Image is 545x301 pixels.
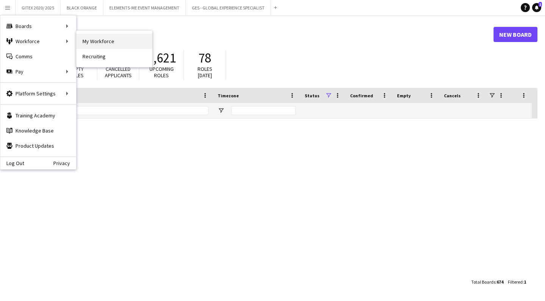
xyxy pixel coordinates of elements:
[231,106,296,115] input: Timezone Filter Input
[305,93,319,98] span: Status
[350,93,373,98] span: Confirmed
[16,0,61,15] button: GITEX 2020/ 2025
[0,123,76,138] a: Knowledge Base
[524,279,526,285] span: 1
[539,2,542,7] span: 1
[13,29,494,40] h1: Boards
[508,279,523,285] span: Filtered
[76,34,152,49] a: My Workforce
[532,3,541,12] a: 1
[105,66,132,79] span: Cancelled applicants
[508,274,526,289] div: :
[444,93,461,98] span: Cancels
[149,66,174,79] span: Upcoming roles
[0,86,76,101] div: Platform Settings
[218,93,239,98] span: Timezone
[471,274,503,289] div: :
[0,138,76,153] a: Product Updates
[198,66,212,79] span: Roles [DATE]
[147,50,176,66] span: 2,621
[76,49,152,64] a: Recruiting
[0,34,76,49] div: Workforce
[494,27,537,42] a: New Board
[471,279,495,285] span: Total Boards
[397,93,411,98] span: Empty
[0,160,24,166] a: Log Out
[31,106,209,115] input: Board name Filter Input
[53,160,76,166] a: Privacy
[497,279,503,285] span: 674
[0,64,76,79] div: Pay
[61,0,103,15] button: BLACK ORANGE
[0,49,76,64] a: Comms
[103,0,186,15] button: ELEMENTS-ME EVENT MANAGEMENT
[0,108,76,123] a: Training Academy
[218,107,224,114] button: Open Filter Menu
[198,50,211,66] span: 78
[0,19,76,34] div: Boards
[186,0,271,15] button: GES - GLOBAL EXPERIENCE SPECIALIST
